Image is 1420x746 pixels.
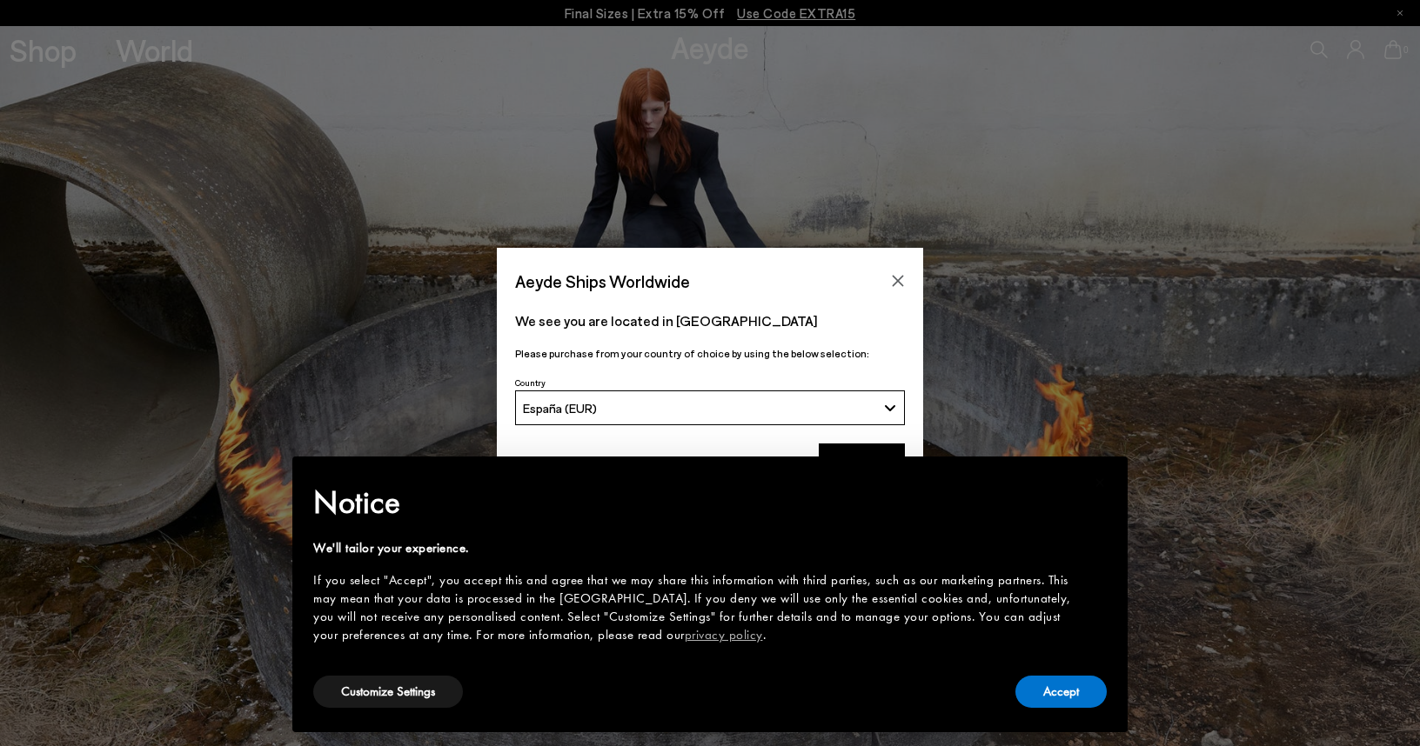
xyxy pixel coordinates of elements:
[313,539,1079,557] div: We'll tailor your experience.
[1015,676,1107,708] button: Accept
[515,345,905,362] p: Please purchase from your country of choice by using the below selection:
[885,268,911,294] button: Close
[1095,469,1106,496] span: ×
[313,676,463,708] button: Customize Settings
[515,377,546,388] span: Country
[515,310,905,331] p: We see you are located in [GEOGRAPHIC_DATA]
[523,401,597,416] span: España (EUR)
[1079,462,1121,503] button: Close this notice
[685,626,763,643] a: privacy policy
[515,266,690,296] span: Aeyde Ships Worldwide
[313,571,1079,644] div: If you select "Accept", you accept this and agree that we may share this information with third p...
[313,480,1079,525] h2: Notice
